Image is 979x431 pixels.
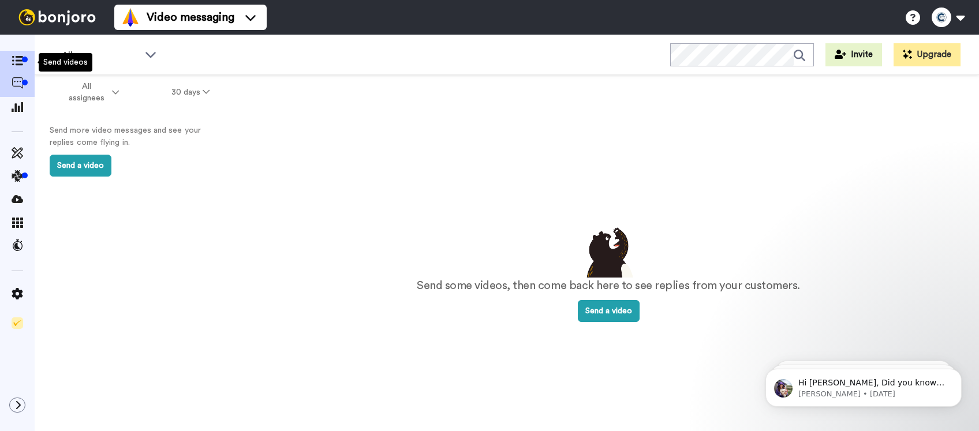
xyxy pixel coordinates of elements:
[147,9,234,25] span: Video messaging
[62,48,139,62] span: All
[37,76,145,108] button: All assignees
[145,82,236,103] button: 30 days
[748,344,979,425] iframe: Intercom notifications message
[825,43,882,66] button: Invite
[578,300,640,322] button: Send a video
[50,125,223,149] p: Send more video messages and see your replies come flying in.
[417,278,800,294] p: Send some videos, then come back here to see replies from your customers.
[12,317,23,329] img: Checklist.svg
[580,224,637,278] img: results-emptystates.png
[578,307,640,315] a: Send a video
[121,8,140,27] img: vm-color.svg
[63,81,110,104] span: All assignees
[14,9,100,25] img: bj-logo-header-white.svg
[50,155,111,177] button: Send a video
[894,43,961,66] button: Upgrade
